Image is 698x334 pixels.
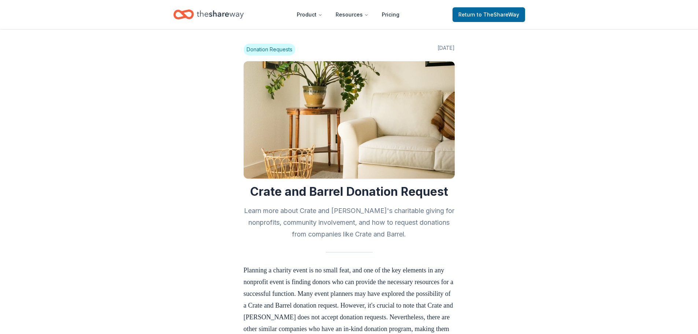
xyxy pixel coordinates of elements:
a: Home [173,6,244,23]
h1: Crate and Barrel Donation Request [244,184,455,199]
span: Donation Requests [244,44,295,55]
button: Product [291,7,328,22]
a: Returnto TheShareWay [453,7,525,22]
button: Resources [330,7,374,22]
span: [DATE] [437,44,455,55]
span: Return [458,10,519,19]
nav: Main [291,6,405,23]
img: Image for Crate and Barrel Donation Request [244,61,455,179]
a: Pricing [376,7,405,22]
span: to TheShareWay [477,11,519,18]
h2: Learn more about Crate and [PERSON_NAME]'s charitable giving for nonprofits, community involvemen... [244,205,455,240]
